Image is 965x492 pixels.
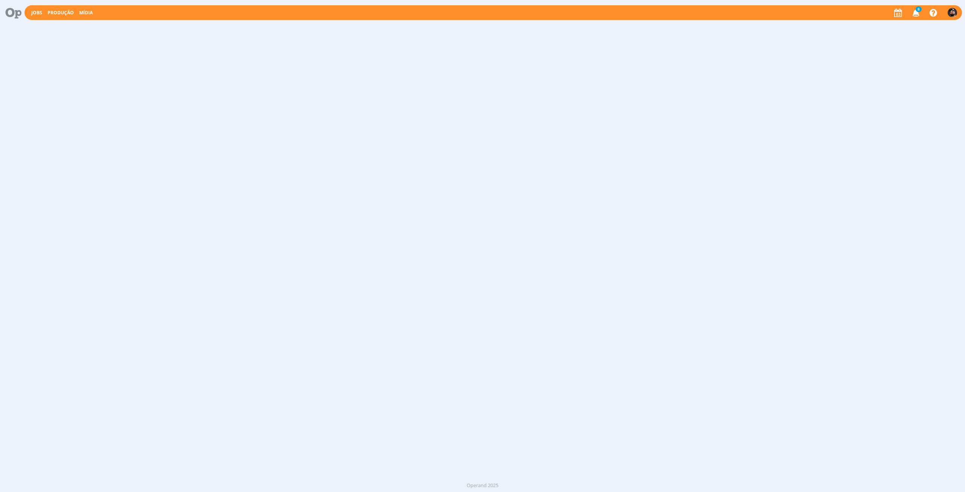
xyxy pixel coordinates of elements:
[948,8,957,17] img: B
[47,9,74,16] a: Produção
[45,10,76,16] button: Produção
[31,9,42,16] a: Jobs
[79,9,93,16] a: Mídia
[29,10,44,16] button: Jobs
[77,10,95,16] button: Mídia
[947,6,957,19] button: B
[908,6,923,20] button: 8
[916,6,922,12] span: 8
